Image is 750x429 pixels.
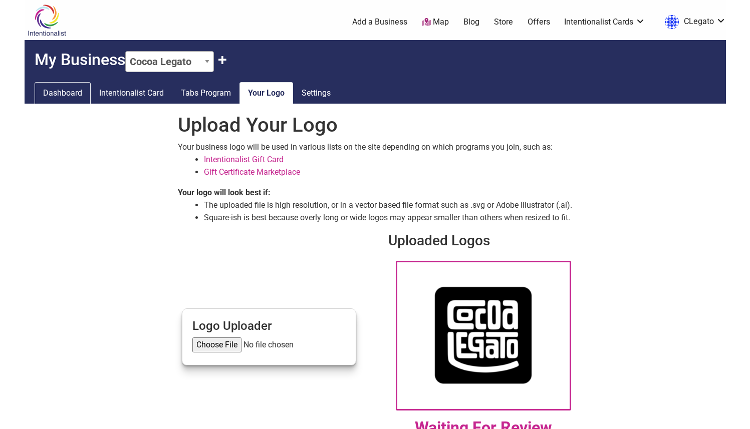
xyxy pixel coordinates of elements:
[422,17,449,28] a: Map
[494,17,513,28] a: Store
[91,82,172,104] a: Intentionalist Card
[293,82,339,104] a: Settings
[396,261,571,410] img: company business logo
[172,82,239,104] a: Tabs Program
[25,40,726,72] h2: My Business
[239,82,293,104] a: Your Logo
[204,167,300,177] a: Gift Certificate Marketplace
[352,17,407,28] a: Add a Business
[204,155,284,164] a: Intentionalist Gift Card
[178,113,572,179] div: Your business logo will be used in various lists on the site depending on which programs you join...
[178,113,572,137] h1: Upload Your Logo
[388,232,579,249] h3: Uploaded Logos
[564,17,645,28] a: Intentionalist Cards
[660,13,726,31] a: CLegato
[218,50,227,69] button: Claim Another
[204,211,572,224] li: Square-ish is best because overly long or wide logos may appear smaller than others when resized ...
[192,319,346,333] h4: Logo Uploader
[204,199,572,212] li: The uploaded file is high resolution, or in a vector based file format such as .svg or Adobe Illu...
[23,4,71,37] img: Intentionalist
[528,17,550,28] a: Offers
[463,17,479,28] a: Blog
[178,188,271,197] b: Your logo will look best if:
[35,82,91,104] a: Dashboard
